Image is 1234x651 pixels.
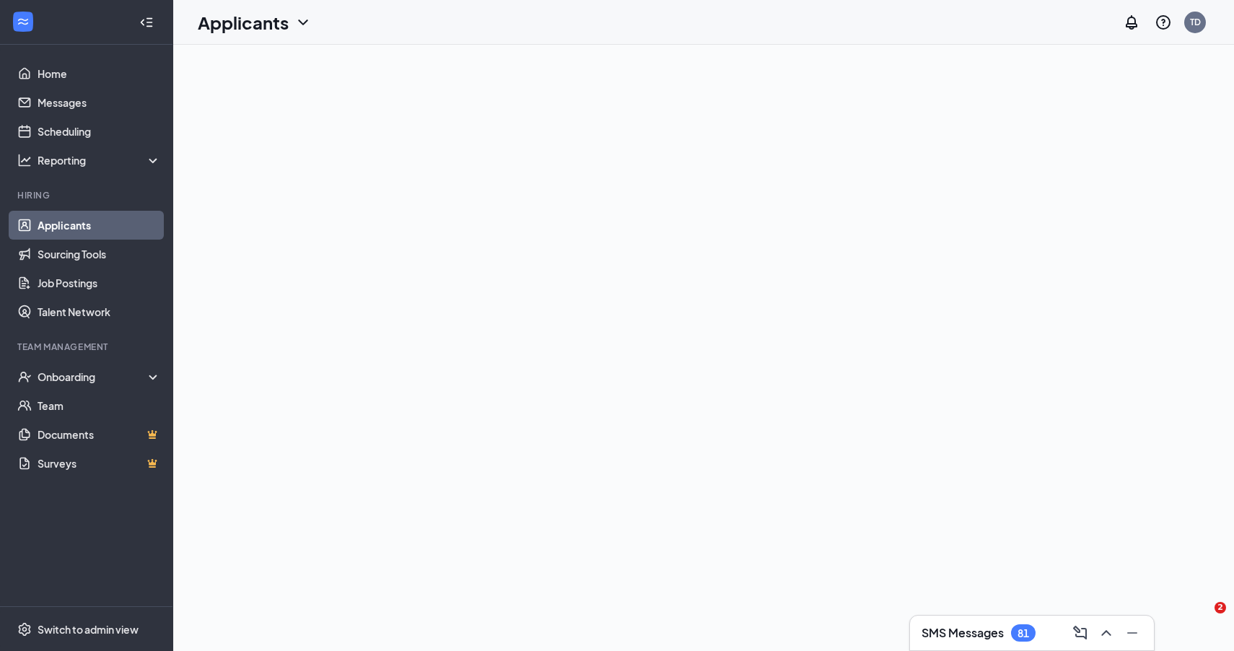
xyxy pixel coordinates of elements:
a: SurveysCrown [38,449,161,478]
a: Applicants [38,211,161,240]
div: Team Management [17,341,158,353]
svg: Collapse [139,15,154,30]
svg: Settings [17,622,32,637]
button: ChevronUp [1093,621,1116,645]
a: Team [38,391,161,420]
a: Messages [38,88,161,117]
svg: Notifications [1123,14,1140,31]
svg: ChevronDown [294,14,312,31]
button: ComposeMessage [1067,621,1090,645]
div: Onboarding [38,370,162,384]
div: Switch to admin view [38,622,139,637]
svg: ChevronUp [1098,624,1115,642]
svg: ComposeMessage [1072,624,1089,642]
button: Minimize [1119,621,1142,645]
a: Job Postings [38,268,161,297]
svg: QuestionInfo [1155,14,1172,31]
svg: Minimize [1124,624,1141,642]
div: Hiring [17,189,158,201]
a: DocumentsCrown [38,420,161,449]
svg: WorkstreamLogo [16,14,30,29]
iframe: Intercom live chat [1185,602,1220,637]
a: Sourcing Tools [38,240,161,268]
a: Home [38,59,161,88]
h3: SMS Messages [922,625,1004,641]
a: Scheduling [38,117,161,146]
span: 2 [1215,602,1226,613]
svg: UserCheck [17,370,32,384]
div: 81 [1018,627,1029,639]
a: Talent Network [38,297,161,326]
div: TD [1190,16,1201,28]
svg: Analysis [17,153,32,167]
h1: Applicants [198,10,289,35]
div: Reporting [38,153,162,167]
